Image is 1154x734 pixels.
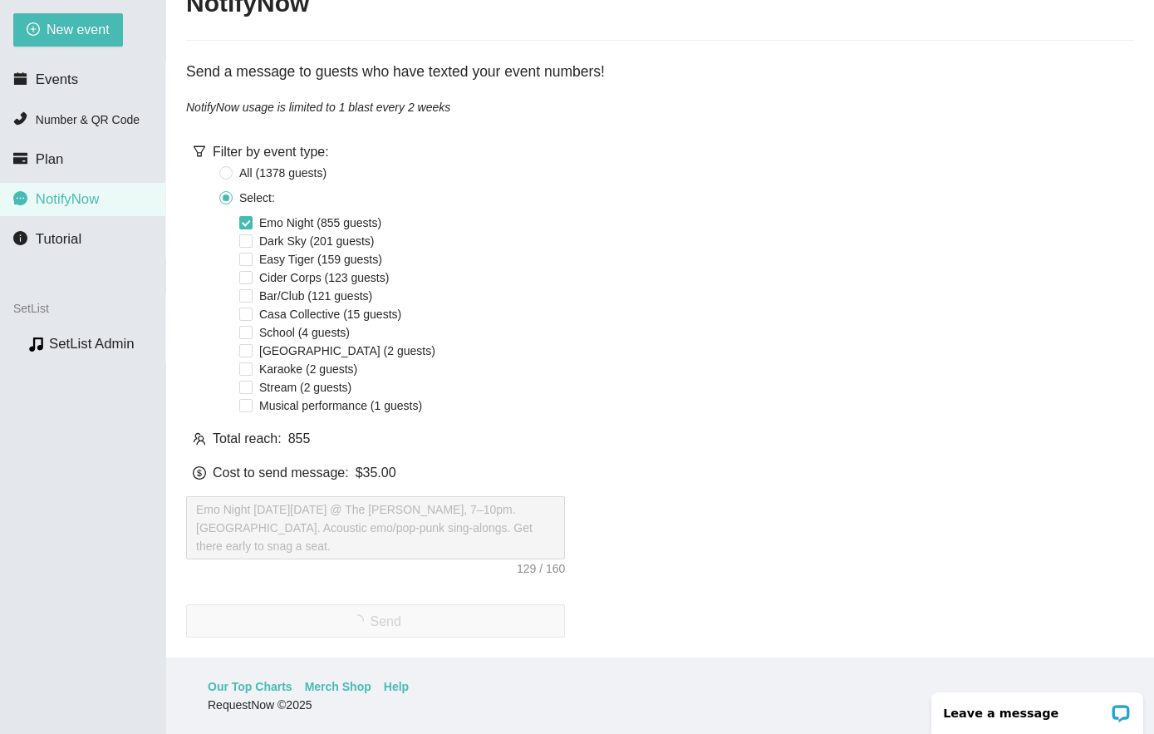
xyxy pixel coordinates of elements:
span: credit-card [13,151,27,165]
span: Stream (2 guests) [253,378,358,397]
span: [GEOGRAPHIC_DATA] (2 guests) [253,342,442,360]
span: filter [193,145,206,158]
a: Our Top Charts [208,677,292,696]
span: Bar/Club (121 guests) [253,287,379,305]
div: Send a message to guests who have texted your event numbers! [186,61,1134,84]
span: team [193,432,206,446]
div: $ 35.00 [356,462,396,483]
span: info-circle [13,231,27,245]
div: RequestNow © 2025 [208,696,1108,714]
span: Cost to send message: [213,462,349,483]
span: Musical performance (1 guests) [253,397,429,415]
span: dollar [193,466,206,480]
span: Select: [233,189,282,207]
span: Dark Sky (201 guests) [253,232,381,250]
span: Events [36,71,78,87]
span: phone [13,111,27,126]
span: Emo Night (855 guests) [253,214,388,232]
span: Cider Corps (123 guests) [253,268,395,287]
span: All ( 1378 guest s ) [233,164,333,182]
span: Easy Tiger (159 guests) [253,250,389,268]
button: plus-circleNew event [13,13,123,47]
a: SetList Admin [49,336,135,352]
iframe: LiveChat chat widget [921,682,1154,734]
span: Casa Collective (15 guests) [253,305,408,323]
span: calendar [13,71,27,86]
span: message [13,191,27,205]
a: Help [384,677,409,696]
span: plus-circle [27,22,40,38]
span: Tutorial [36,231,81,247]
span: Karaoke (2 guests) [253,360,364,378]
span: Number & QR Code [36,113,140,126]
span: New event [47,19,110,40]
span: Filter by event type: [213,145,329,159]
span: School (4 guests) [253,323,356,342]
div: NotifyNow usage is limited to 1 blast every 2 weeks [186,98,1134,116]
a: Merch Shop [305,677,371,696]
span: Total reach: [213,428,282,449]
span: 855 [288,428,311,449]
span: NotifyNow [36,191,99,207]
span: Plan [36,151,64,167]
textarea: Emo Night [DATE][DATE] @ The [PERSON_NAME], 7–10pm. [GEOGRAPHIC_DATA]. Acoustic emo/pop-punk sing... [186,496,565,559]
